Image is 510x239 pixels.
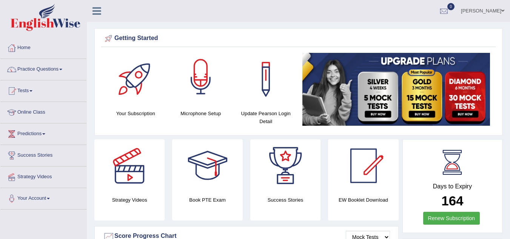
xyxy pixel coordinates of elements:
[0,102,86,121] a: Online Class
[441,193,463,208] b: 164
[0,37,86,56] a: Home
[411,183,494,190] h4: Days to Expiry
[250,196,320,204] h4: Success Stories
[172,109,230,117] h4: Microphone Setup
[237,109,295,125] h4: Update Pearson Login Detail
[103,33,494,44] div: Getting Started
[328,196,398,204] h4: EW Booklet Download
[423,212,480,225] a: Renew Subscription
[0,167,86,185] a: Strategy Videos
[94,196,165,204] h4: Strategy Videos
[172,196,242,204] h4: Book PTE Exam
[107,109,165,117] h4: Your Subscription
[302,53,490,126] img: small5.jpg
[0,59,86,78] a: Practice Questions
[0,145,86,164] a: Success Stories
[0,123,86,142] a: Predictions
[0,188,86,207] a: Your Account
[447,3,455,10] span: 0
[0,80,86,99] a: Tests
